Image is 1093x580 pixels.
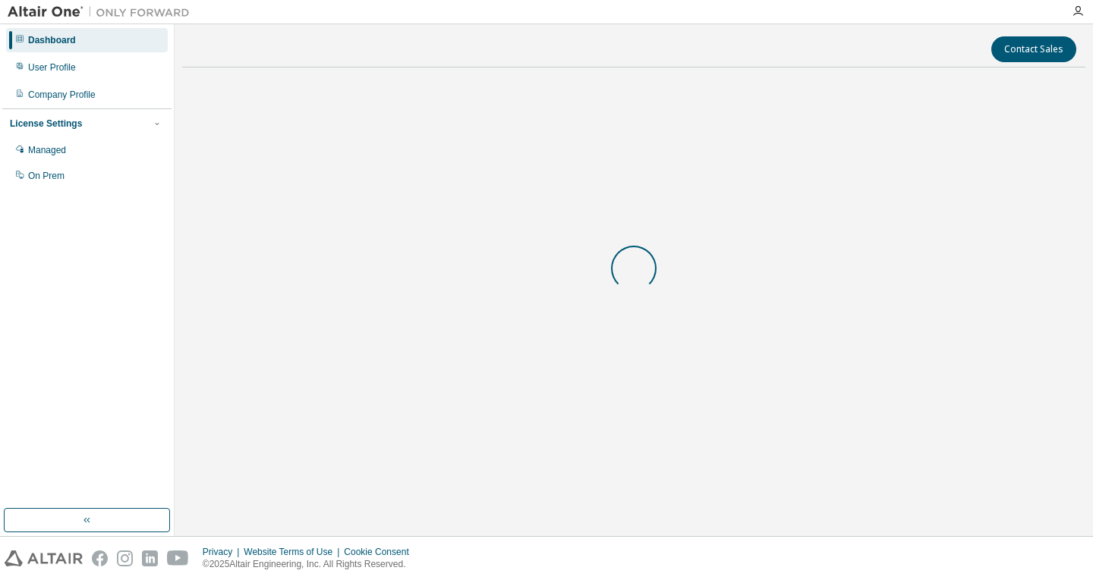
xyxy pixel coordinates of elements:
div: Cookie Consent [344,546,417,558]
div: Dashboard [28,34,76,46]
div: Website Terms of Use [244,546,344,558]
img: linkedin.svg [142,550,158,566]
div: Managed [28,144,66,156]
div: On Prem [28,170,65,182]
img: youtube.svg [167,550,189,566]
div: Company Profile [28,89,96,101]
img: altair_logo.svg [5,550,83,566]
img: facebook.svg [92,550,108,566]
img: Altair One [8,5,197,20]
div: License Settings [10,118,82,130]
div: User Profile [28,61,76,74]
button: Contact Sales [991,36,1076,62]
p: © 2025 Altair Engineering, Inc. All Rights Reserved. [203,558,418,571]
div: Privacy [203,546,244,558]
img: instagram.svg [117,550,133,566]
